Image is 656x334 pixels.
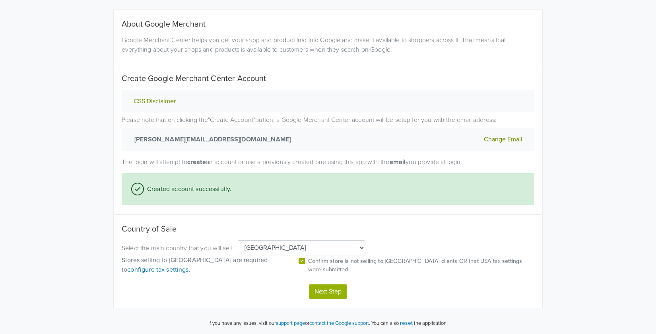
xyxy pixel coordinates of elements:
p: Stores selling to [GEOGRAPHIC_DATA] are required to . [122,255,287,274]
a: configure tax settings [127,266,188,274]
h5: Country of Sale [122,224,534,234]
p: The login will attempt to an account or use a previously created one using this app with the you ... [122,157,534,167]
p: Please note that on clicking the " Create Account " button, a Google Merchant Center account will... [122,115,534,151]
a: support page [276,320,305,326]
span: Created account successfully. [144,184,231,194]
strong: [PERSON_NAME][EMAIL_ADDRESS][DOMAIN_NAME] [131,135,291,144]
button: Next Step [309,284,347,299]
p: If you have any issues, visit our or . [208,320,370,328]
strong: create [187,158,206,166]
button: CSS Disclaimer [131,97,178,106]
button: reset [400,319,413,328]
p: Select the main country that you will sell [122,243,232,253]
p: You can also the application. [370,319,448,328]
button: Change Email [481,134,525,145]
strong: email [390,158,406,166]
h5: About Google Merchant [122,19,534,29]
p: Confirm store is not selling to [GEOGRAPHIC_DATA] clients OR that USA tax settings were submitted. [308,257,534,274]
div: Google Merchant Center helps you get your shop and product info into Google and make it available... [116,35,540,54]
h5: Create Google Merchant Center Account [122,74,534,83]
a: contact the Google support [309,320,369,326]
